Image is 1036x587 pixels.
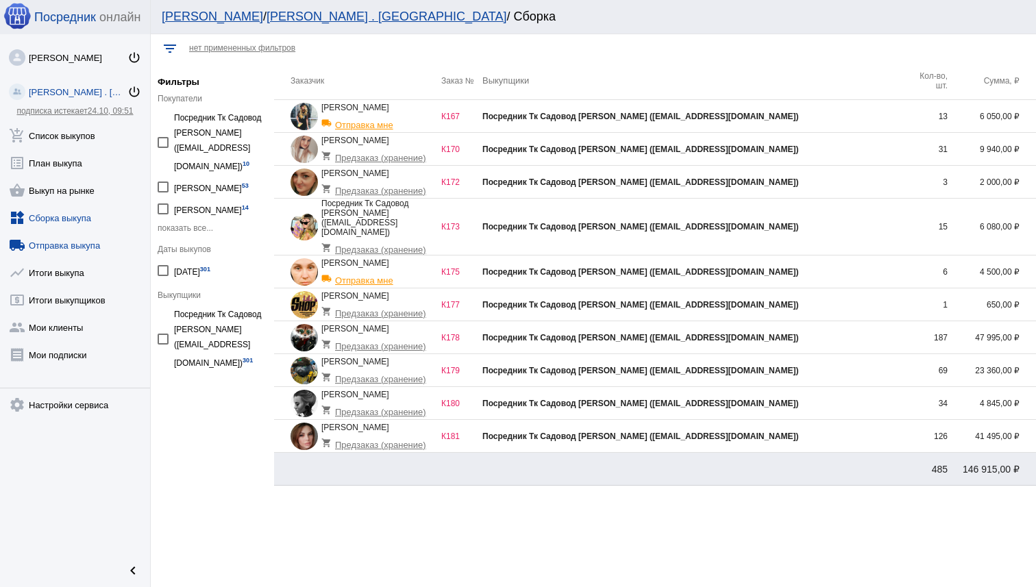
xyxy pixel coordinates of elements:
mat-icon: group [9,319,25,336]
td: 15 [907,199,948,255]
td: 2 000,00 ₽ [948,166,1036,199]
img: apple-icon-60x60.png [3,2,31,29]
div: Предзаказ (хранение) [321,399,434,417]
b: Посредник Тк Садовод [PERSON_NAME] ([EMAIL_ADDRESS][DOMAIN_NAME]) [482,333,798,342]
td: 4 500,00 ₽ [948,255,1036,288]
a: подписка истекает24.10, 09:51 [16,106,133,116]
div: Выкупщики [158,290,267,300]
span: показать все... [158,223,213,233]
th: Кол-во, шт. [907,62,948,100]
div: Предзаказ (хранение) [321,366,434,384]
mat-icon: power_settings_new [127,51,141,64]
div: [PERSON_NAME] [321,258,434,286]
td: 9 940,00 ₽ [948,133,1036,166]
mat-icon: widgets [9,210,25,226]
mat-icon: shopping_cart [321,306,335,316]
mat-icon: chevron_left [125,562,141,579]
div: Отправка мне [321,112,434,130]
div: Предзаказ (хранение) [321,145,434,163]
b: Посредник Тк Садовод [PERSON_NAME] ([EMAIL_ADDRESS][DOMAIN_NAME]) [482,366,798,375]
mat-icon: local_shipping [321,118,335,128]
td: 650,00 ₽ [948,288,1036,321]
td: 31 [907,133,948,166]
img: jpYarlG_rMSRdqPbVPQVGBq6sjAws1PGEm5gZ1VrcU0z7HB6t_6-VAYqmDps2aDbz8He_Uz8T3ZkfUszj2kIdyl7.jpg [291,136,318,163]
th: Заказ № [441,62,482,100]
mat-icon: shopping_cart [321,151,335,161]
div: [PERSON_NAME] [321,357,434,384]
td: 13 [907,100,948,133]
div: [PERSON_NAME] [174,177,249,196]
div: [DATE] [174,261,210,279]
div: Предзаказ (хранение) [321,237,434,255]
mat-icon: local_shipping [9,237,25,253]
span: нет примененных фильтров [189,43,295,53]
b: Посредник Тк Садовод [PERSON_NAME] ([EMAIL_ADDRESS][DOMAIN_NAME]) [482,267,798,277]
img: klfIT1i2k3saJfNGA6XPqTU7p5ZjdXiiDsm8fFA7nihaIQp9Knjm0Fohy3f__4ywE27KCYV1LPWaOQBexqZpekWk.jpg [291,213,318,240]
div: К173 [441,222,482,232]
td: 6 080,00 ₽ [948,199,1036,255]
b: Посредник Тк Садовод [PERSON_NAME] ([EMAIL_ADDRESS][DOMAIN_NAME]) [482,177,798,187]
td: 34 [907,387,948,420]
span: 24.10, 09:51 [88,106,134,116]
div: [PERSON_NAME] [321,291,434,319]
div: [PERSON_NAME] [321,390,434,417]
img: community_200.png [9,84,25,100]
div: Предзаказ (хранение) [321,301,434,319]
div: Отправка мне [321,268,434,286]
th: Выкупщики [482,62,907,100]
img: l5w5aIHioYc.jpg [9,49,25,66]
mat-icon: shopping_cart [321,438,335,448]
img: cb3A35bvfs6zUmUEBbc7IYAm0iqRClzbqeh-q0YnHF5SWezaWbTwI8c8knYxUXofw7-X5GWz60i6ffkDaZffWxYL.jpg [291,357,318,384]
td: 69 [907,354,948,387]
div: Посредник Тк Садовод [PERSON_NAME] ([EMAIL_ADDRESS][DOMAIN_NAME]) [174,110,267,174]
div: К167 [441,112,482,121]
th: Заказчик [274,62,441,100]
img: nr_-KHif7iYoM8oB-HqZFOXugCVK7Jpflviy7Su_rP13y3XRJoxcyIsNdRB3tm09qDVYu4KFp5690eAi3Z0W7Tvn.jpg [291,291,318,319]
div: [PERSON_NAME] [321,168,434,196]
b: Посредник Тк Садовод [PERSON_NAME] ([EMAIL_ADDRESS][DOMAIN_NAME]) [482,399,798,408]
mat-icon: shopping_cart [321,339,335,349]
mat-icon: power_settings_new [127,85,141,99]
img: lTMkEctRifZclLSmMfjPiqPo9_IitIQc7Zm9_kTpSvtuFf7FYwI_Wl6KSELaRxoJkUZJMTCIoWL9lUW6Yz6GDjvR.jpg [291,168,318,196]
mat-icon: shopping_cart [321,405,335,415]
div: [PERSON_NAME] [321,136,434,163]
div: Даты выкупов [158,245,267,254]
div: К177 [441,300,482,310]
img: W6TIgo85rfT5h6DcoqGP3xiF3HNO40RbtGwQdlwcZg--n8lH29xvC1iTvAuGZx_LhGkZofvAHCGpQdSbwKsvYcGK.jpg [291,258,318,286]
td: 4 845,00 ₽ [948,387,1036,420]
td: 47 995,00 ₽ [948,321,1036,354]
img: P4-tjzPoZi1IBPzh9PPFfFpe3IlnPuZpLysGmHQ4RmQPDLVGXhRy00i18QHrPKeh0gWkXFDIejsYigdrjemjCntp.jpg [291,423,318,450]
small: 53 [242,182,249,189]
b: Посредник Тк Садовод [PERSON_NAME] ([EMAIL_ADDRESS][DOMAIN_NAME]) [482,222,798,232]
small: 14 [242,204,249,211]
span: Посредник [34,10,96,25]
mat-icon: local_shipping [321,273,335,284]
mat-icon: shopping_basket [9,182,25,199]
div: [PERSON_NAME] [321,103,434,130]
div: Предзаказ (хранение) [321,178,434,196]
small: 301 [243,357,253,364]
span: онлайн [99,10,140,25]
div: Предзаказ (хранение) [321,334,434,351]
td: 187 [907,321,948,354]
mat-icon: receipt [9,347,25,363]
mat-icon: shopping_cart [321,372,335,382]
div: Посредник Тк Садовод [PERSON_NAME] ([EMAIL_ADDRESS][DOMAIN_NAME]) [174,307,267,371]
b: Посредник Тк Садовод [PERSON_NAME] ([EMAIL_ADDRESS][DOMAIN_NAME]) [482,112,798,121]
td: 1 [907,288,948,321]
mat-icon: show_chart [9,264,25,281]
h5: Фильтры [158,77,267,87]
div: К175 [441,267,482,277]
a: [PERSON_NAME] . [GEOGRAPHIC_DATA] [267,10,506,23]
div: Посредник Тк Садовод [PERSON_NAME] ([EMAIL_ADDRESS][DOMAIN_NAME]) [321,199,441,255]
b: Посредник Тк Садовод [PERSON_NAME] ([EMAIL_ADDRESS][DOMAIN_NAME]) [482,300,798,310]
mat-icon: filter_list [162,40,178,57]
mat-icon: local_atm [9,292,25,308]
td: 146 915,00 ₽ [948,453,1036,486]
div: Покупатели [158,94,267,103]
td: 126 [907,420,948,453]
img: -b3CGEZm7JiWNz4MSe0vK8oszDDqK_yjx-I-Zpe58LR35vGIgXxFA2JGcGbEMVaWNP5BujAwwLFBmyesmt8751GY.jpg [291,103,318,130]
mat-icon: settings [9,397,25,413]
div: Предзаказ (хранение) [321,432,434,450]
mat-icon: shopping_cart [321,242,335,253]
